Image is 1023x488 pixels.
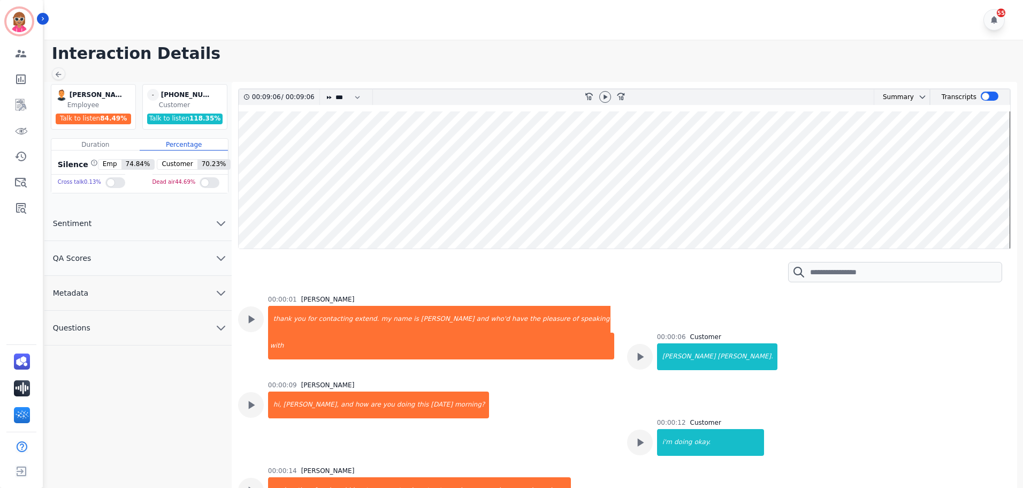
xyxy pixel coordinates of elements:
[658,343,717,370] div: [PERSON_NAME]
[571,306,580,333] div: of
[579,306,610,333] div: speaking
[44,322,99,333] span: Questions
[67,101,133,109] div: Employee
[197,160,231,169] span: 70.23 %
[159,101,225,109] div: Customer
[58,175,101,190] div: Cross talk 0.13 %
[140,139,228,151] div: Percentage
[942,89,976,105] div: Transcripts
[716,343,777,370] div: [PERSON_NAME].
[44,241,232,276] button: QA Scores chevron down
[269,392,283,418] div: hi,
[658,429,673,456] div: i'm
[44,311,232,346] button: Questions chevron down
[354,392,370,418] div: how
[56,159,98,170] div: Silence
[657,418,686,427] div: 00:00:12
[215,252,227,265] svg: chevron down
[52,44,1023,63] h1: Interaction Details
[476,306,490,333] div: and
[454,392,489,418] div: morning?
[693,429,764,456] div: okay.
[301,381,355,389] div: [PERSON_NAME]
[51,139,140,151] div: Duration
[301,295,355,304] div: [PERSON_NAME]
[215,287,227,299] svg: chevron down
[252,89,317,105] div: /
[392,306,413,333] div: name
[44,206,232,241] button: Sentiment chevron down
[56,114,132,124] div: Talk to listen
[307,306,318,333] div: for
[293,306,307,333] div: you
[416,392,430,418] div: this
[283,392,340,418] div: [PERSON_NAME],
[369,392,381,418] div: are
[490,306,511,333] div: who'd
[420,306,476,333] div: [PERSON_NAME]
[161,89,215,101] div: [PHONE_NUMBER]
[44,253,100,264] span: QA Scores
[430,392,454,418] div: [DATE]
[541,306,571,333] div: pleasure
[396,392,416,418] div: doing
[318,306,354,333] div: contacting
[6,9,32,34] img: Bordered avatar
[268,467,297,475] div: 00:00:14
[690,418,721,427] div: Customer
[252,89,281,105] div: 00:09:06
[44,276,232,311] button: Metadata chevron down
[340,392,354,418] div: and
[657,333,686,341] div: 00:00:06
[268,381,297,389] div: 00:00:09
[269,333,614,359] div: with
[529,306,541,333] div: the
[354,306,380,333] div: extend.
[100,115,127,122] span: 84.49 %
[44,218,100,229] span: Sentiment
[673,429,693,456] div: doing
[284,89,313,105] div: 00:09:06
[215,217,227,230] svg: chevron down
[147,89,159,101] span: -
[147,114,223,124] div: Talk to listen
[511,306,529,333] div: have
[152,175,196,190] div: Dead air 44.69 %
[268,295,297,304] div: 00:00:01
[189,115,220,122] span: 118.35 %
[70,89,123,101] div: [PERSON_NAME]
[215,321,227,334] svg: chevron down
[918,93,927,101] svg: chevron down
[914,93,927,101] button: chevron down
[997,9,1005,17] div: 55
[98,160,121,169] span: Emp
[690,333,721,341] div: Customer
[413,306,420,333] div: is
[269,306,293,333] div: thank
[301,467,355,475] div: [PERSON_NAME]
[121,160,155,169] span: 74.84 %
[380,306,392,333] div: my
[874,89,914,105] div: Summary
[44,288,97,298] span: Metadata
[382,392,396,418] div: you
[157,160,197,169] span: Customer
